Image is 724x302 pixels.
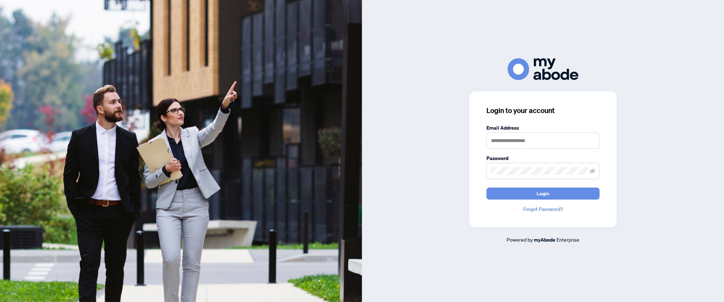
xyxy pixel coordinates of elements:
[508,58,578,80] img: ma-logo
[486,106,600,116] h3: Login to your account
[486,154,600,162] label: Password
[486,188,600,200] button: Login
[590,168,595,173] span: eye-invisible
[486,124,600,132] label: Email Address
[556,236,579,243] span: Enterprise
[534,236,555,244] a: myAbode
[486,205,600,213] a: Forgot Password?
[537,188,549,199] span: Login
[507,236,533,243] span: Powered by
